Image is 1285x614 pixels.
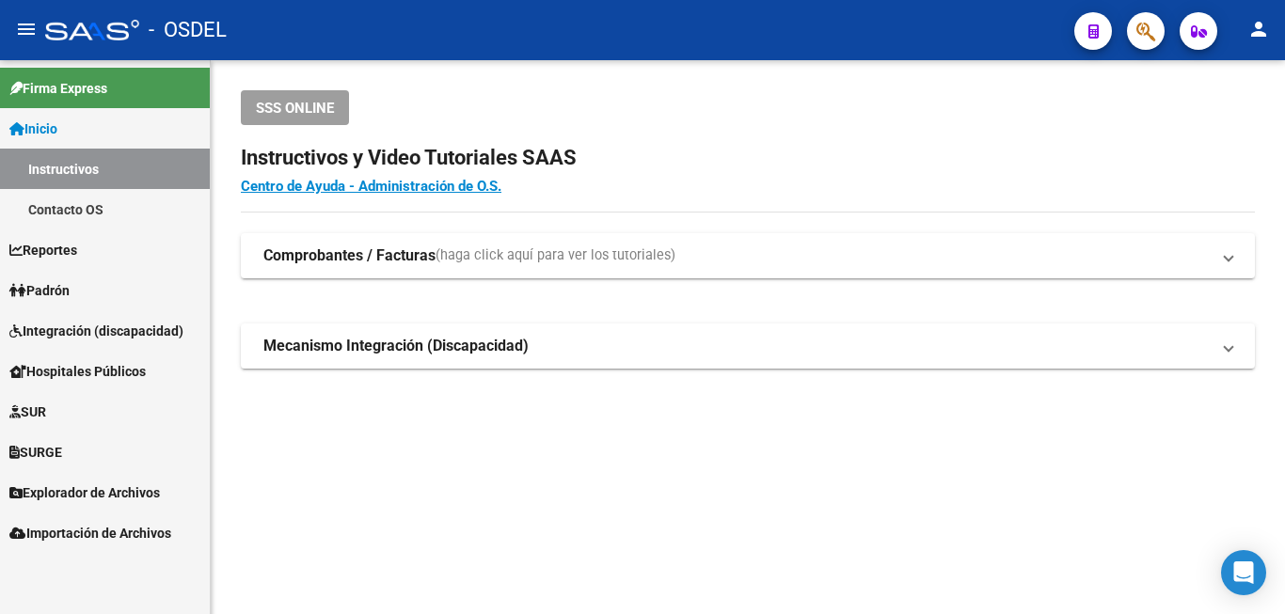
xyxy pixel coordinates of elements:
[9,523,171,543] span: Importación de Archivos
[9,361,146,382] span: Hospitales Públicos
[9,401,46,422] span: SUR
[9,442,62,463] span: SURGE
[241,178,501,195] a: Centro de Ayuda - Administración de O.S.
[263,245,436,266] strong: Comprobantes / Facturas
[9,240,77,260] span: Reportes
[9,482,160,503] span: Explorador de Archivos
[241,140,1255,176] h2: Instructivos y Video Tutoriales SAAS
[15,18,38,40] mat-icon: menu
[1247,18,1270,40] mat-icon: person
[436,245,675,266] span: (haga click aquí para ver los tutoriales)
[9,78,107,99] span: Firma Express
[9,118,57,139] span: Inicio
[241,90,349,125] button: SSS ONLINE
[263,336,529,356] strong: Mecanismo Integración (Discapacidad)
[1221,550,1266,595] div: Open Intercom Messenger
[9,321,183,341] span: Integración (discapacidad)
[241,233,1255,278] mat-expansion-panel-header: Comprobantes / Facturas(haga click aquí para ver los tutoriales)
[256,100,334,117] span: SSS ONLINE
[241,323,1255,369] mat-expansion-panel-header: Mecanismo Integración (Discapacidad)
[9,280,70,301] span: Padrón
[149,9,227,51] span: - OSDEL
